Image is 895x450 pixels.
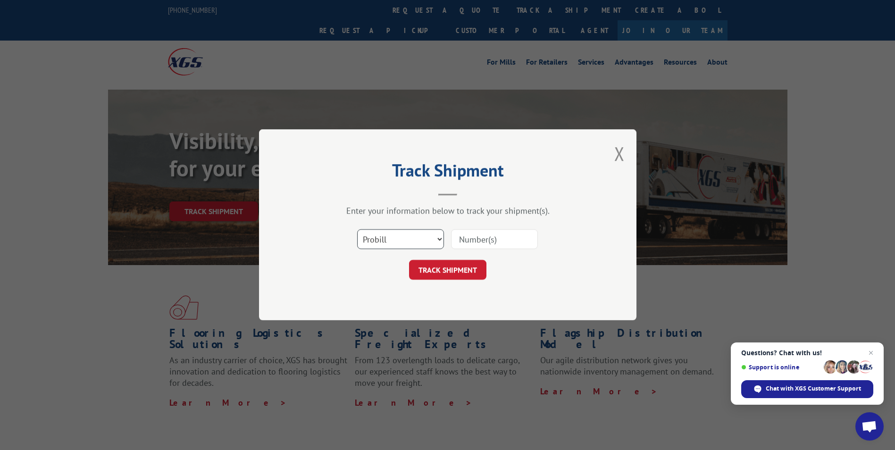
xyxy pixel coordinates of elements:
a: Open chat [855,412,884,441]
h2: Track Shipment [306,164,589,182]
button: Close modal [614,141,625,166]
button: TRACK SHIPMENT [409,260,486,280]
span: Questions? Chat with us! [741,349,873,357]
span: Chat with XGS Customer Support [766,384,861,393]
input: Number(s) [451,230,538,250]
span: Chat with XGS Customer Support [741,380,873,398]
span: Support is online [741,364,820,371]
div: Enter your information below to track your shipment(s). [306,206,589,217]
